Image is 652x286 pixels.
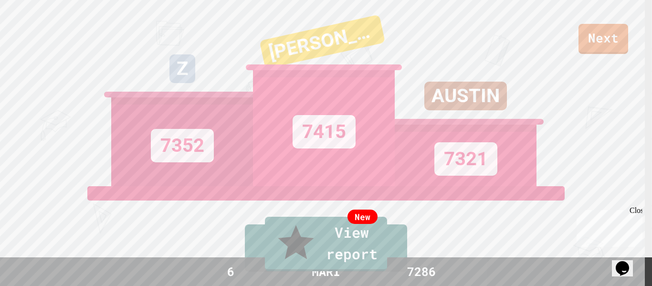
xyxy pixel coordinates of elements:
[265,217,387,271] a: View report
[434,142,497,176] div: 7321
[424,82,507,110] div: AUSTIN
[151,129,214,162] div: 7352
[169,54,195,83] div: Z
[578,24,628,54] a: Next
[347,210,378,224] div: New
[573,206,642,247] iframe: chat widget
[259,14,385,69] div: [PERSON_NAME]
[293,115,356,148] div: 7415
[4,4,66,61] div: Chat with us now!Close
[612,248,642,276] iframe: chat widget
